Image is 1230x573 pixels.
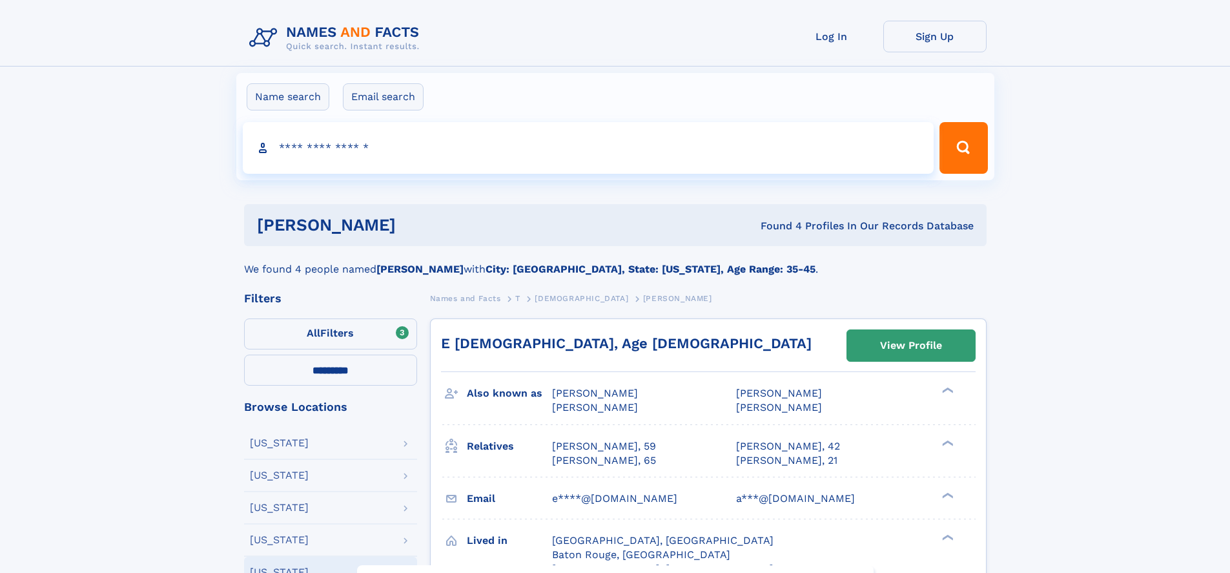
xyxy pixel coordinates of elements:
[250,438,309,448] div: [US_STATE]
[441,335,812,351] a: E [DEMOGRAPHIC_DATA], Age [DEMOGRAPHIC_DATA]
[244,246,987,277] div: We found 4 people named with .
[883,21,987,52] a: Sign Up
[343,83,424,110] label: Email search
[250,503,309,513] div: [US_STATE]
[736,439,840,453] a: [PERSON_NAME], 42
[515,294,520,303] span: T
[939,439,954,447] div: ❯
[244,21,430,56] img: Logo Names and Facts
[430,290,501,306] a: Names and Facts
[486,263,815,275] b: City: [GEOGRAPHIC_DATA], State: [US_STATE], Age Range: 35-45
[552,548,730,561] span: Baton Rouge, [GEOGRAPHIC_DATA]
[552,534,774,547] span: [GEOGRAPHIC_DATA], [GEOGRAPHIC_DATA]
[467,382,552,404] h3: Also known as
[535,294,628,303] span: [DEMOGRAPHIC_DATA]
[736,492,855,505] span: a***@[DOMAIN_NAME]
[244,318,417,349] label: Filters
[552,387,638,399] span: [PERSON_NAME]
[939,491,954,499] div: ❯
[467,530,552,552] h3: Lived in
[250,470,309,481] div: [US_STATE]
[376,263,464,275] b: [PERSON_NAME]
[939,533,954,541] div: ❯
[467,435,552,457] h3: Relatives
[307,327,320,339] span: All
[780,21,883,52] a: Log In
[552,453,656,468] a: [PERSON_NAME], 65
[244,401,417,413] div: Browse Locations
[880,331,942,360] div: View Profile
[736,401,822,413] span: [PERSON_NAME]
[257,217,579,233] h1: [PERSON_NAME]
[552,401,638,413] span: [PERSON_NAME]
[643,294,712,303] span: [PERSON_NAME]
[250,535,309,545] div: [US_STATE]
[736,453,837,468] a: [PERSON_NAME], 21
[736,387,822,399] span: [PERSON_NAME]
[243,122,934,174] input: search input
[847,330,975,361] a: View Profile
[939,122,987,174] button: Search Button
[247,83,329,110] label: Name search
[244,293,417,304] div: Filters
[578,219,974,233] div: Found 4 Profiles In Our Records Database
[939,386,954,395] div: ❯
[552,439,656,453] a: [PERSON_NAME], 59
[535,290,628,306] a: [DEMOGRAPHIC_DATA]
[515,290,520,306] a: T
[467,488,552,510] h3: Email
